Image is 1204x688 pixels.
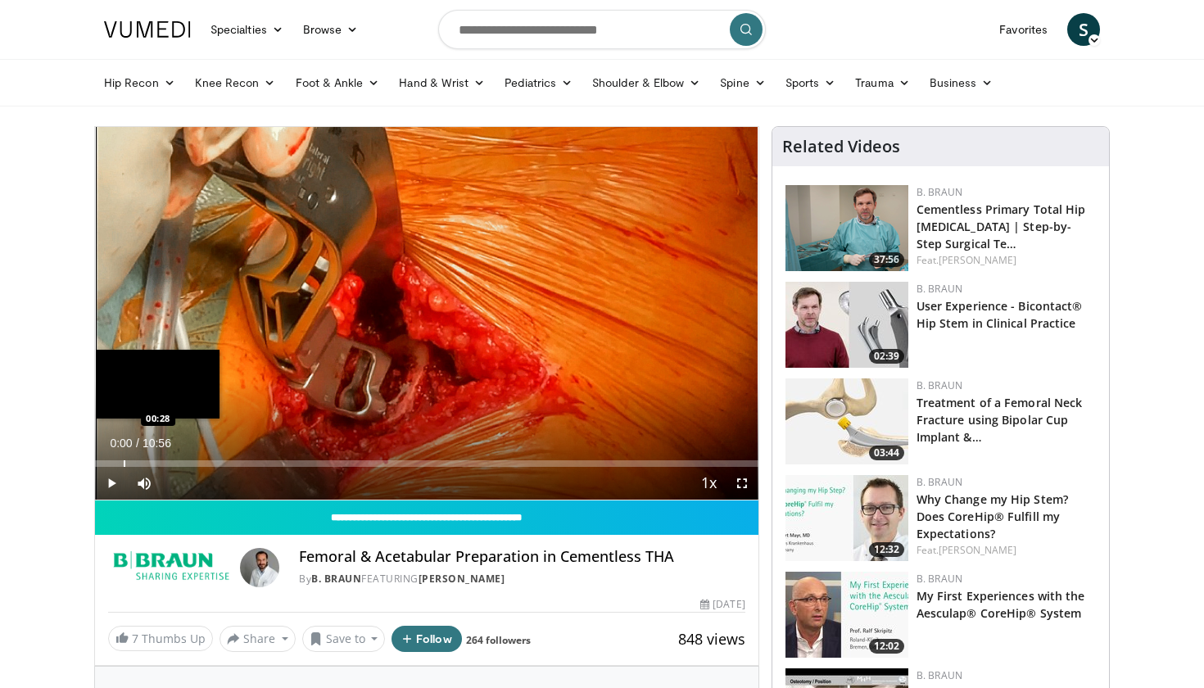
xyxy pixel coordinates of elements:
[917,253,1096,268] div: Feat.
[108,548,233,587] img: B. Braun
[939,253,1016,267] a: [PERSON_NAME]
[939,543,1016,557] a: [PERSON_NAME]
[220,626,296,652] button: Share
[110,437,132,450] span: 0:00
[710,66,775,99] a: Spine
[582,66,710,99] a: Shoulder & Elbow
[132,631,138,646] span: 7
[785,572,908,658] a: 12:02
[104,21,191,38] img: VuMedi Logo
[700,597,745,612] div: [DATE]
[286,66,390,99] a: Foot & Ankle
[128,467,161,500] button: Mute
[785,378,908,464] a: 03:44
[917,282,962,296] a: B. Braun
[785,282,908,368] img: 0db22b30-d533-42c0-80d5-28c8f312f1a0.150x105_q85_crop-smart_upscale.jpg
[693,467,726,500] button: Playback Rate
[785,185,908,271] img: 0732e846-dfaf-48e4-92d8-164ee1b1b95b.png.150x105_q85_crop-smart_upscale.png
[917,572,962,586] a: B. Braun
[299,548,745,566] h4: Femoral & Acetabular Preparation in Cementless THA
[95,127,758,500] video-js: Video Player
[917,668,962,682] a: B. Braun
[143,437,171,450] span: 10:56
[869,349,904,364] span: 02:39
[869,446,904,460] span: 03:44
[185,66,286,99] a: Knee Recon
[240,548,279,587] img: Avatar
[785,282,908,368] a: 02:39
[782,137,900,156] h4: Related Videos
[917,298,1083,331] a: User Experience - Bicontact® Hip Stem in Clinical Practice
[776,66,846,99] a: Sports
[869,639,904,654] span: 12:02
[917,543,1096,558] div: Feat.
[917,201,1086,251] a: Cementless Primary Total Hip [MEDICAL_DATA] | Step-by-Step Surgical Te…
[299,572,745,586] div: By FEATURING
[869,542,904,557] span: 12:32
[869,252,904,267] span: 37:56
[785,475,908,561] img: 91b111a7-5173-4914-9915-8ee52757365d.jpg.150x105_q85_crop-smart_upscale.jpg
[94,66,185,99] a: Hip Recon
[785,572,908,658] img: d73e04c3-288b-4a17-9b46-60ae1f641967.jpg.150x105_q85_crop-smart_upscale.jpg
[438,10,766,49] input: Search topics, interventions
[917,185,962,199] a: B. Braun
[785,185,908,271] a: 37:56
[311,572,361,586] a: B. Braun
[785,378,908,464] img: dd541074-bb98-4b7d-853b-83c717806bb5.jpg.150x105_q85_crop-smart_upscale.jpg
[95,460,758,467] div: Progress Bar
[989,13,1057,46] a: Favorites
[419,572,505,586] a: [PERSON_NAME]
[201,13,293,46] a: Specialties
[726,467,758,500] button: Fullscreen
[785,475,908,561] a: 12:32
[917,378,962,392] a: B. Braun
[95,467,128,500] button: Play
[293,13,369,46] a: Browse
[466,633,531,647] a: 264 followers
[920,66,1003,99] a: Business
[136,437,139,450] span: /
[845,66,920,99] a: Trauma
[392,626,462,652] button: Follow
[389,66,495,99] a: Hand & Wrist
[917,588,1085,621] a: My First Experiences with the Aesculap® CoreHip® System
[108,626,213,651] a: 7 Thumbs Up
[917,491,1068,541] a: Why Change my Hip Stem? Does CoreHip® Fulfill my Expectations?
[495,66,582,99] a: Pediatrics
[678,629,745,649] span: 848 views
[302,626,386,652] button: Save to
[1067,13,1100,46] a: S
[917,395,1083,445] a: Treatment of a Femoral Neck Fracture using Bipolar Cup Implant &…
[917,475,962,489] a: B. Braun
